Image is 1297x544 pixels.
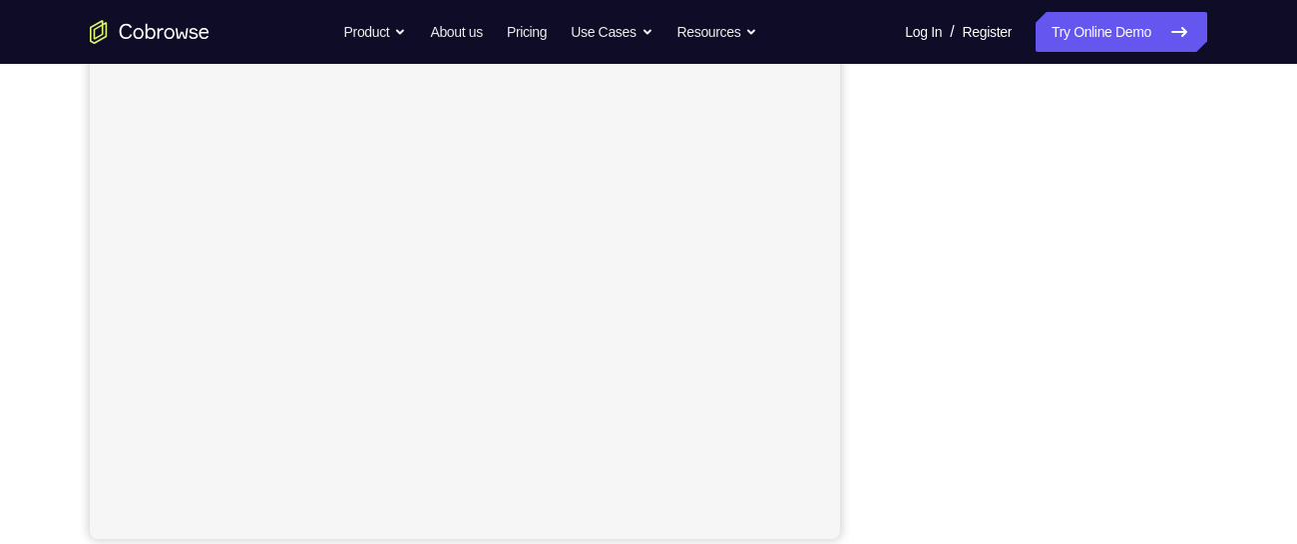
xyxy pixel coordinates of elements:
button: Product [344,12,407,52]
span: / [950,20,954,44]
a: About us [430,12,482,52]
a: Go to the home page [90,20,210,44]
button: Resources [677,12,758,52]
a: Register [963,12,1012,52]
a: Log In [905,12,942,52]
a: Try Online Demo [1036,12,1207,52]
a: Pricing [507,12,547,52]
button: Use Cases [571,12,652,52]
